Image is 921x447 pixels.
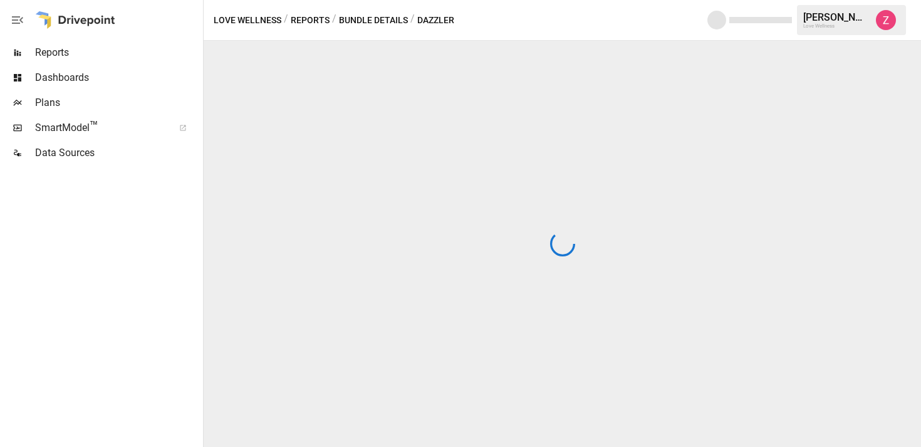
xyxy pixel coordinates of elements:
[35,120,165,135] span: SmartModel
[803,23,868,29] div: Love Wellness
[803,11,868,23] div: [PERSON_NAME]
[90,118,98,134] span: ™
[332,13,336,28] div: /
[876,10,896,30] img: Zoe Keller
[291,13,330,28] button: Reports
[35,145,200,160] span: Data Sources
[35,95,200,110] span: Plans
[284,13,288,28] div: /
[410,13,415,28] div: /
[35,70,200,85] span: Dashboards
[35,45,200,60] span: Reports
[339,13,408,28] button: Bundle Details
[214,13,281,28] button: Love Wellness
[868,3,903,38] button: Zoe Keller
